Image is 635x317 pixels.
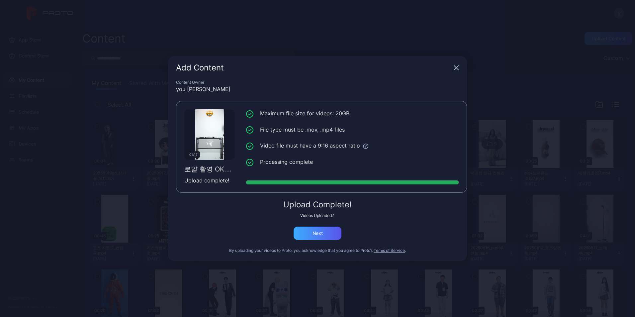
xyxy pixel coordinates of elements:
[246,158,459,166] li: Processing complete
[246,142,459,150] li: Video file must have a 9:16 aspect ratio
[176,80,459,85] div: Content Owner
[246,109,459,118] li: Maximum file size for videos: 20GB
[176,85,459,93] div: you [PERSON_NAME]
[176,248,459,253] div: By uploading your videos to Proto, you acknowledge that you agree to Proto’s .
[184,165,235,173] div: 로얄 촬영 OK.mp4
[246,126,459,134] li: File type must be .mov, .mp4 files
[294,227,341,240] button: Next
[176,201,459,209] div: Upload Complete!
[374,248,405,253] button: Terms of Service
[184,176,235,184] div: Upload complete!
[313,231,323,236] div: Next
[186,151,200,158] div: 01:17
[176,213,459,218] div: Videos Uploaded: 1
[176,64,451,72] div: Add Content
